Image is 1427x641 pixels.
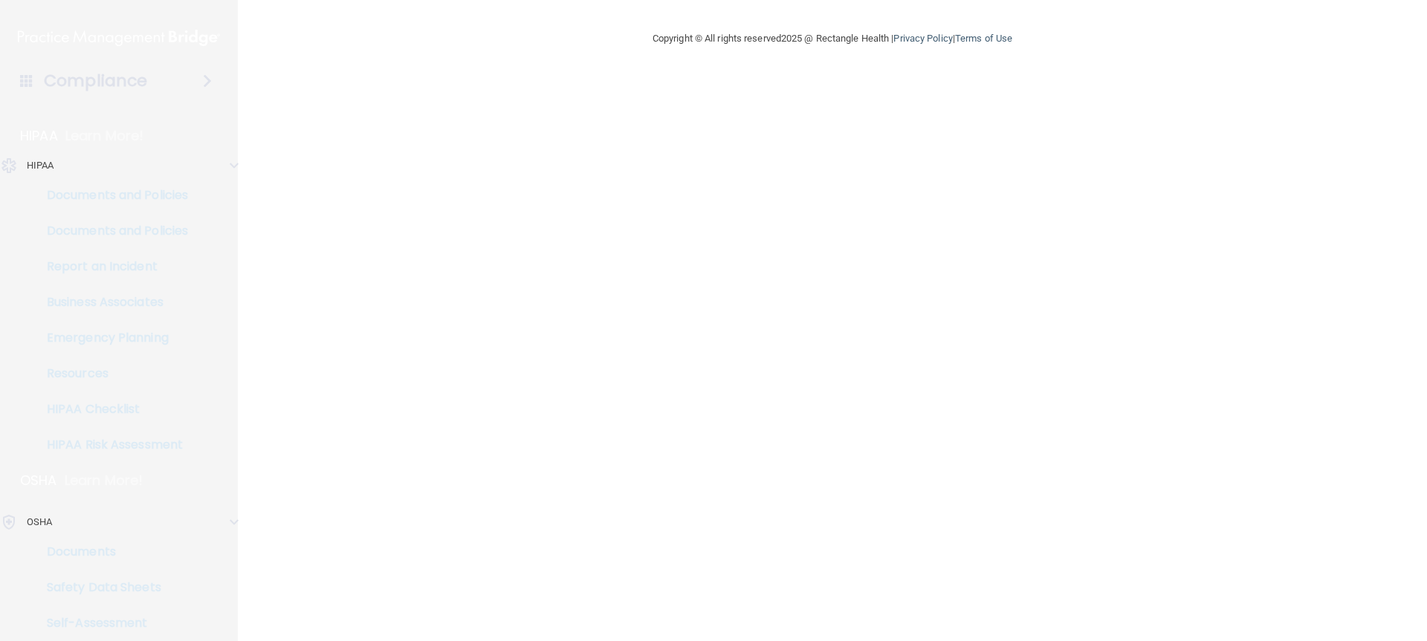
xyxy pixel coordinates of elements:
p: Documents and Policies [10,224,213,238]
p: OSHA [20,472,57,489]
img: PMB logo [18,23,220,53]
p: Documents and Policies [10,188,213,203]
h4: Compliance [44,71,147,91]
p: HIPAA [20,127,58,145]
div: Copyright © All rights reserved 2025 @ Rectangle Health | | [561,15,1104,62]
p: Learn More! [65,127,144,145]
a: Privacy Policy [893,33,952,44]
p: Documents [10,544,213,559]
p: Safety Data Sheets [10,580,213,595]
p: Learn More! [65,472,143,489]
p: HIPAA Risk Assessment [10,437,213,452]
p: Report an Incident [10,259,213,274]
p: HIPAA Checklist [10,402,213,417]
a: Terms of Use [955,33,1012,44]
p: Business Associates [10,295,213,310]
p: OSHA [27,513,52,531]
p: Resources [10,366,213,381]
p: Emergency Planning [10,331,213,345]
p: HIPAA [27,157,54,175]
p: Self-Assessment [10,616,213,631]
